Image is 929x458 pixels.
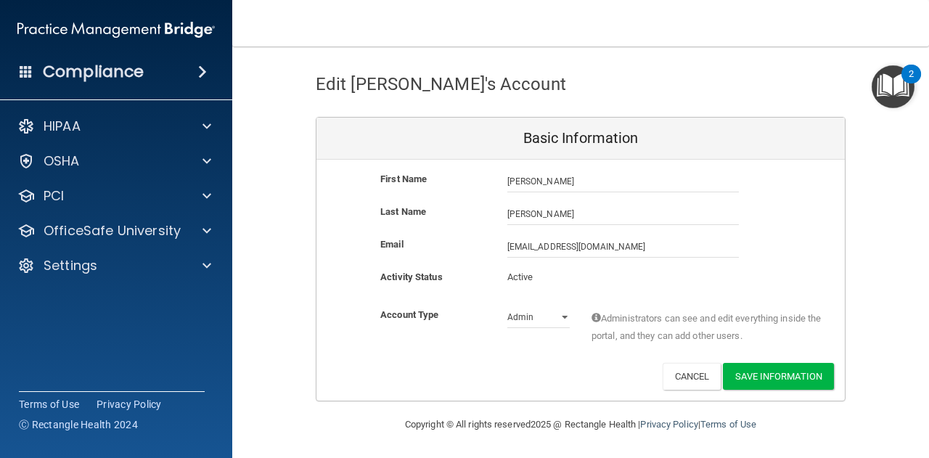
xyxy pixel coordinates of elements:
a: OfficeSafe University [17,222,211,240]
span: Administrators can see and edit everything inside the portal, and they can add other users. [592,310,823,345]
img: PMB logo [17,15,215,44]
b: First Name [380,173,427,184]
div: Basic Information [316,118,845,160]
a: Terms of Use [700,419,756,430]
b: Account Type [380,309,438,320]
b: Email [380,239,404,250]
p: HIPAA [44,118,81,135]
a: Terms of Use [19,397,79,412]
p: PCI [44,187,64,205]
p: OSHA [44,152,80,170]
a: HIPAA [17,118,211,135]
p: Settings [44,257,97,274]
div: Copyright © All rights reserved 2025 @ Rectangle Health | | [316,401,846,448]
a: PCI [17,187,211,205]
b: Activity Status [380,271,443,282]
p: OfficeSafe University [44,222,181,240]
button: Cancel [663,363,721,390]
a: Settings [17,257,211,274]
button: Save Information [723,363,834,390]
b: Last Name [380,206,426,217]
a: Back [327,20,348,49]
button: Open Resource Center, 2 new notifications [872,65,914,108]
p: Active [507,269,570,286]
span: Ⓒ Rectangle Health 2024 [19,417,138,432]
a: Privacy Policy [640,419,697,430]
a: OSHA [17,152,211,170]
h4: Compliance [43,62,144,82]
div: 2 [909,74,914,93]
a: Privacy Policy [97,397,162,412]
h4: Edit [PERSON_NAME]'s Account [316,75,566,94]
